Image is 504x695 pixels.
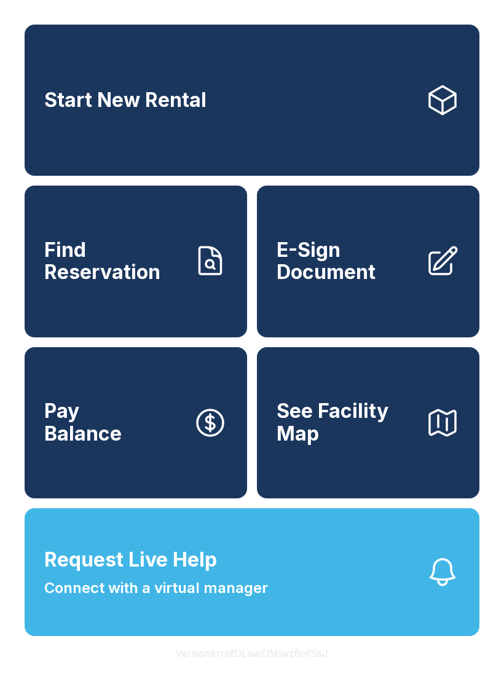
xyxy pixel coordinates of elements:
span: Pay Balance [44,400,122,445]
span: See Facility Map [277,400,415,445]
button: VersionkrrefDLawElMlwz8nfSsJ [166,636,338,670]
a: Find Reservation [25,186,247,337]
a: E-Sign Document [257,186,479,337]
button: See Facility Map [257,347,479,498]
span: Connect with a virtual manager [44,577,268,599]
button: PayBalance [25,347,247,498]
span: E-Sign Document [277,239,415,284]
span: Find Reservation [44,239,183,284]
span: Request Live Help [44,545,217,575]
a: Start New Rental [25,25,479,176]
span: Start New Rental [44,89,207,112]
button: Request Live HelpConnect with a virtual manager [25,508,479,636]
